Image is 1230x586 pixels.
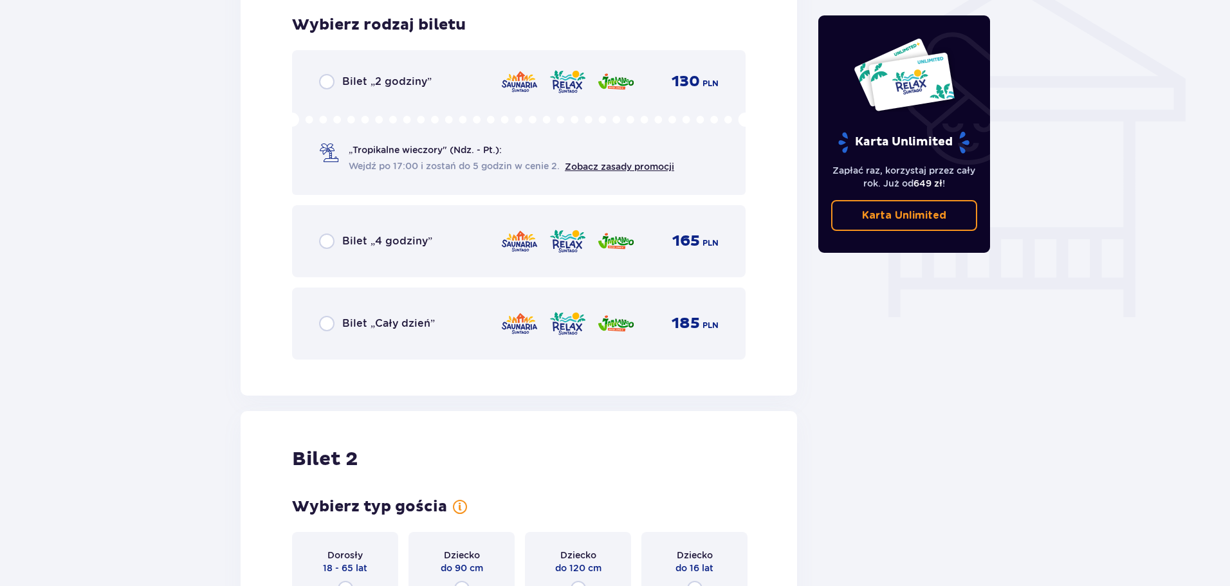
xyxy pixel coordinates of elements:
span: Dziecko [444,549,480,562]
span: 18 - 65 lat [323,562,367,574]
img: Jamango [597,228,635,255]
span: 130 [672,72,700,91]
span: Dziecko [560,549,596,562]
span: Bilet „Cały dzień” [342,316,435,331]
img: Saunaria [500,228,538,255]
span: Bilet „2 godziny” [342,75,432,89]
h3: Wybierz rodzaj biletu [292,15,466,35]
span: Wejdź po 17:00 i zostań do 5 godzin w cenie 2. [349,160,560,172]
span: Bilet „4 godziny” [342,234,432,248]
span: do 120 cm [555,562,601,574]
span: PLN [702,78,719,89]
span: PLN [702,320,719,331]
img: Relax [549,228,587,255]
img: Jamango [597,68,635,95]
h3: Wybierz typ gościa [292,497,447,517]
img: Dwie karty całoroczne do Suntago z napisem 'UNLIMITED RELAX', na białym tle z tropikalnymi liśćmi... [853,37,955,112]
a: Zobacz zasady promocji [565,161,674,172]
span: PLN [702,237,719,249]
span: do 90 cm [441,562,483,574]
img: Jamango [597,310,635,337]
span: do 16 lat [675,562,713,574]
p: Karta Unlimited [837,131,971,154]
h2: Bilet 2 [292,447,358,472]
p: Zapłać raz, korzystaj przez cały rok. Już od ! [831,164,978,190]
img: Saunaria [500,310,538,337]
p: Karta Unlimited [862,208,946,223]
a: Karta Unlimited [831,200,978,231]
span: 165 [672,232,700,251]
img: Relax [549,68,587,95]
span: 649 zł [913,178,942,188]
span: 185 [672,314,700,333]
span: „Tropikalne wieczory" (Ndz. - Pt.): [349,143,502,156]
span: Dziecko [677,549,713,562]
img: Relax [549,310,587,337]
img: Saunaria [500,68,538,95]
span: Dorosły [327,549,363,562]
